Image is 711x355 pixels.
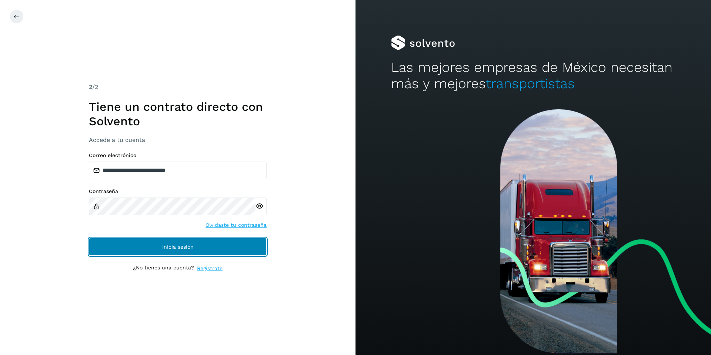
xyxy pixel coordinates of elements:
span: 2 [89,83,92,90]
span: Inicia sesión [162,244,194,249]
label: Contraseña [89,188,267,195]
label: Correo electrónico [89,152,267,159]
h3: Accede a tu cuenta [89,136,267,143]
h2: Las mejores empresas de México necesitan más y mejores [391,59,675,92]
h1: Tiene un contrato directo con Solvento [89,100,267,128]
div: /2 [89,83,267,92]
button: Inicia sesión [89,238,267,256]
p: ¿No tienes una cuenta? [133,265,194,272]
a: Olvidaste tu contraseña [206,221,267,229]
span: transportistas [486,76,575,92]
a: Regístrate [197,265,223,272]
